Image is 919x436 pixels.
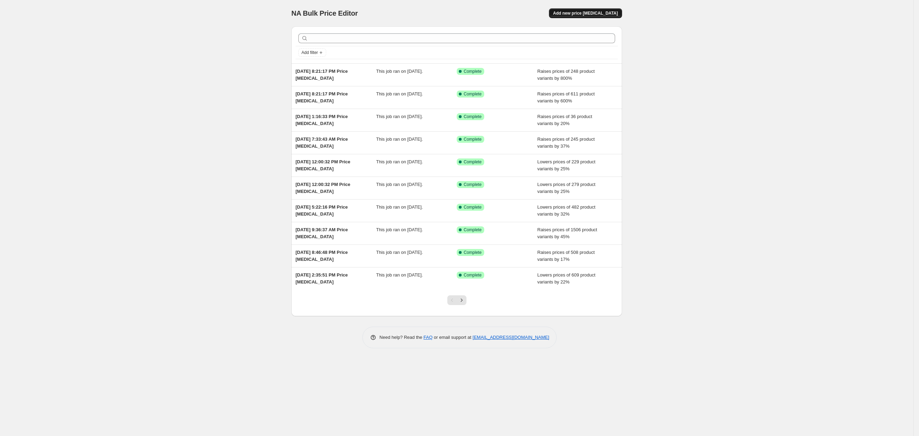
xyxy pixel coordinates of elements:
[473,335,549,340] a: [EMAIL_ADDRESS][DOMAIN_NAME]
[537,204,596,217] span: Lowers prices of 482 product variants by 32%
[537,91,595,103] span: Raises prices of 611 product variants by 600%
[376,272,423,278] span: This job ran on [DATE].
[376,114,423,119] span: This job ran on [DATE].
[298,48,326,57] button: Add filter
[537,227,597,239] span: Raises prices of 1506 product variants by 45%
[464,204,481,210] span: Complete
[464,250,481,255] span: Complete
[464,272,481,278] span: Complete
[296,159,350,171] span: [DATE] 12:00:32 PM Price [MEDICAL_DATA]
[424,335,433,340] a: FAQ
[376,159,423,164] span: This job ran on [DATE].
[376,91,423,96] span: This job ran on [DATE].
[379,335,424,340] span: Need help? Read the
[301,50,318,55] span: Add filter
[376,204,423,210] span: This job ran on [DATE].
[553,10,618,16] span: Add new price [MEDICAL_DATA]
[296,114,348,126] span: [DATE] 1:16:33 PM Price [MEDICAL_DATA]
[537,159,596,171] span: Lowers prices of 229 product variants by 25%
[296,272,348,285] span: [DATE] 2:35:51 PM Price [MEDICAL_DATA]
[464,182,481,187] span: Complete
[376,227,423,232] span: This job ran on [DATE].
[537,69,595,81] span: Raises prices of 248 product variants by 800%
[376,137,423,142] span: This job ran on [DATE].
[376,69,423,74] span: This job ran on [DATE].
[296,227,348,239] span: [DATE] 9:36:37 AM Price [MEDICAL_DATA]
[537,250,595,262] span: Raises prices of 508 product variants by 17%
[447,295,466,305] nav: Pagination
[464,69,481,74] span: Complete
[537,182,596,194] span: Lowers prices of 279 product variants by 25%
[464,114,481,119] span: Complete
[296,137,348,149] span: [DATE] 7:33:43 AM Price [MEDICAL_DATA]
[296,182,350,194] span: [DATE] 12:00:32 PM Price [MEDICAL_DATA]
[291,9,358,17] span: NA Bulk Price Editor
[433,335,473,340] span: or email support at
[296,69,348,81] span: [DATE] 8:21:17 PM Price [MEDICAL_DATA]
[376,182,423,187] span: This job ran on [DATE].
[464,159,481,165] span: Complete
[296,250,348,262] span: [DATE] 8:46:48 PM Price [MEDICAL_DATA]
[464,227,481,233] span: Complete
[376,250,423,255] span: This job ran on [DATE].
[537,272,596,285] span: Lowers prices of 609 product variants by 22%
[296,91,348,103] span: [DATE] 8:21:17 PM Price [MEDICAL_DATA]
[464,91,481,97] span: Complete
[549,8,622,18] button: Add new price [MEDICAL_DATA]
[464,137,481,142] span: Complete
[537,114,592,126] span: Raises prices of 36 product variants by 20%
[457,295,466,305] button: Next
[296,204,348,217] span: [DATE] 5:22:16 PM Price [MEDICAL_DATA]
[537,137,595,149] span: Raises prices of 245 product variants by 37%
